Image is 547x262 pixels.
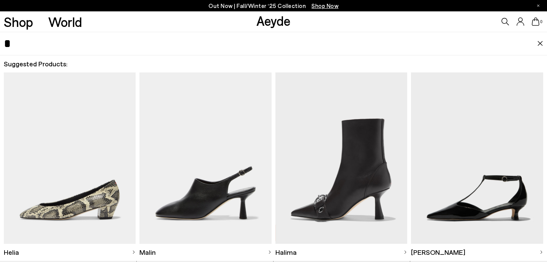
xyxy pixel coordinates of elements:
[403,250,407,254] img: svg%3E
[139,248,156,257] span: Malin
[275,72,408,243] img: Descriptive text
[268,250,272,254] img: svg%3E
[4,72,136,243] img: Descriptive text
[4,248,19,257] span: Helia
[539,250,543,254] img: svg%3E
[411,72,543,243] img: Descriptive text
[139,244,272,261] a: Malin
[4,59,543,69] h2: Suggested Products:
[4,15,33,28] a: Shop
[4,244,136,261] a: Helia
[411,244,543,261] a: [PERSON_NAME]
[256,13,291,28] a: Aeyde
[537,41,543,46] img: close.svg
[139,72,272,243] img: Descriptive text
[532,17,539,26] a: 0
[539,20,543,24] span: 0
[275,244,408,261] a: Halima
[311,2,338,9] span: Navigate to /collections/new-in
[209,1,338,11] p: Out Now | Fall/Winter ‘25 Collection
[48,15,82,28] a: World
[275,248,297,257] span: Halima
[411,248,465,257] span: [PERSON_NAME]
[132,250,136,254] img: svg%3E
